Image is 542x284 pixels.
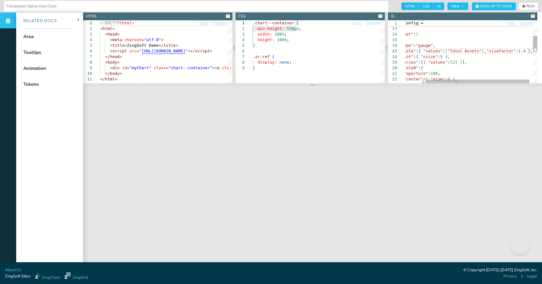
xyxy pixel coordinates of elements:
[419,2,433,10] span: CSS
[105,54,110,59] span: </
[388,48,397,54] div: 17
[100,21,122,25] span: <!DOCTYPE
[365,22,380,25] span: Collapse
[188,49,195,53] span: ></
[100,77,105,81] span: </
[122,21,132,25] span: html
[23,33,34,40] div: Area
[195,49,210,53] span: script
[388,21,397,26] span: 1
[258,32,272,36] span: width:
[105,60,108,65] span: <
[448,77,450,81] span: 5
[35,272,60,281] a: ZingChart
[428,71,431,76] span: :
[168,65,212,70] span: "chart--container"
[506,21,516,26] button: Copy
[110,65,112,70] span: <
[423,60,426,65] span: {
[426,77,428,81] span: {
[431,71,438,76] span: 180
[388,76,397,82] div: 22
[414,43,416,48] span: :
[388,65,397,71] div: 20
[455,77,457,81] span: ,
[445,49,448,53] span: [
[23,49,41,56] div: Tooltips
[388,71,397,76] div: 21
[391,21,423,25] span: chartConfig =
[120,71,122,76] span: >
[452,77,455,81] span: }
[414,54,416,59] span: :
[399,65,418,70] span: "scaleR"
[297,21,299,25] span: {
[176,43,178,48] span: >
[23,65,46,72] div: Animation
[236,54,245,60] div: 7
[455,60,457,65] span: ]
[388,43,397,48] div: 16
[450,60,452,65] span: [
[462,60,465,65] span: ]
[507,22,515,25] span: Copy
[83,48,92,54] div: 6
[421,54,438,59] span: "csize"
[236,65,245,71] div: 9
[112,37,122,42] span: meta
[448,60,450,65] span: :
[115,77,117,81] span: >
[83,43,92,48] div: 5
[418,49,421,53] span: {
[83,20,92,26] div: 1
[185,49,188,53] span: "
[83,76,92,82] div: 11
[5,273,31,279] span: ZingSoft Sites:
[112,49,127,53] span: script
[279,60,289,65] span: none
[100,26,103,31] span: <
[401,2,419,10] span: HTML
[137,49,139,53] span: =
[210,49,212,53] span: >
[399,54,414,59] span: "plot"
[433,2,444,10] span: JS
[161,37,164,42] span: >
[83,31,92,37] div: 3
[421,65,423,70] span: {
[487,49,516,53] span: "sizeFactor"
[277,37,287,42] span: 100%
[83,26,92,31] div: 2
[236,48,245,54] div: 6
[6,1,386,11] input: Untitled Demo
[399,49,416,53] span: "scale"
[388,26,397,31] div: 13
[110,71,119,76] span: body
[451,4,465,8] span: View
[83,65,92,71] div: 9
[122,65,127,70] span: id
[521,273,522,279] span: |
[23,81,39,88] div: Tokens
[83,86,542,268] iframe: Your browser does not support iframes.
[112,43,124,48] span: title
[416,54,418,59] span: {
[404,77,423,81] span: "center"
[253,65,255,70] span: }
[213,22,227,25] span: Collapse
[418,60,421,65] span: :
[142,37,144,42] span: =
[484,49,487,53] span: ,
[103,26,112,31] span: html
[120,54,122,59] span: >
[428,60,448,65] span: "values"
[452,60,455,65] span: 2
[287,26,299,31] span: 530px
[129,49,137,53] span: src
[299,26,301,31] span: ;
[423,49,443,53] span: "values"
[112,65,119,70] span: div
[388,54,397,60] div: 18
[440,54,443,59] span: 5
[110,37,112,42] span: <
